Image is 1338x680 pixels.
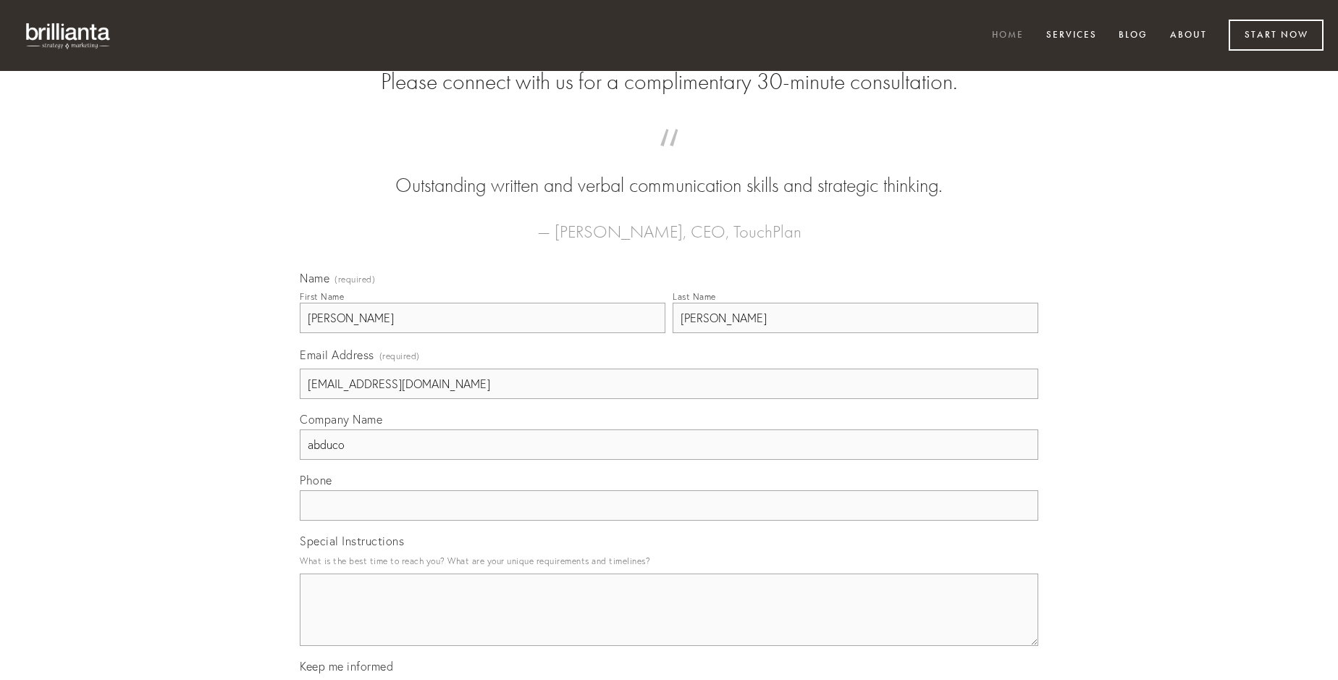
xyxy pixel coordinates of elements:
[300,68,1038,96] h2: Please connect with us for a complimentary 30-minute consultation.
[300,271,329,285] span: Name
[1161,24,1216,48] a: About
[300,551,1038,571] p: What is the best time to reach you? What are your unique requirements and timelines?
[1229,20,1324,51] a: Start Now
[300,473,332,487] span: Phone
[673,291,716,302] div: Last Name
[14,14,123,56] img: brillianta - research, strategy, marketing
[323,143,1015,172] span: “
[323,200,1015,246] figcaption: — [PERSON_NAME], CEO, TouchPlan
[1109,24,1157,48] a: Blog
[300,412,382,427] span: Company Name
[334,275,375,284] span: (required)
[1037,24,1106,48] a: Services
[300,659,393,673] span: Keep me informed
[300,348,374,362] span: Email Address
[379,346,420,366] span: (required)
[983,24,1033,48] a: Home
[300,291,344,302] div: First Name
[300,534,404,548] span: Special Instructions
[323,143,1015,200] blockquote: Outstanding written and verbal communication skills and strategic thinking.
